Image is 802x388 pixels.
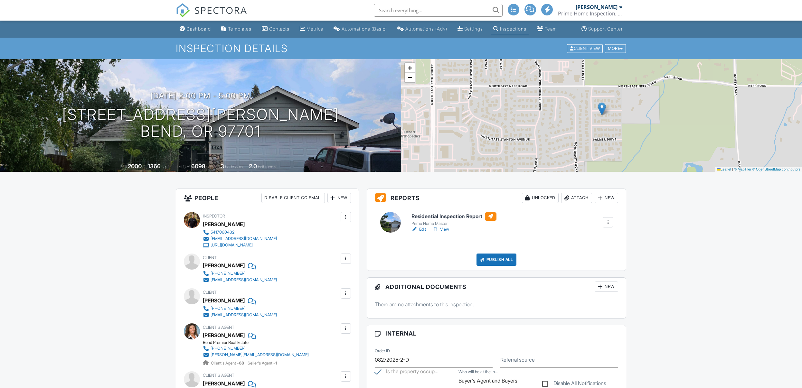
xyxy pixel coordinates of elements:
[203,255,217,260] span: Client
[248,361,277,365] span: Seller's Agent -
[595,193,618,203] div: New
[228,26,251,32] div: Templates
[405,63,415,73] a: Zoom in
[259,23,292,35] a: Contacts
[211,236,277,241] div: [EMAIL_ADDRESS][DOMAIN_NAME]
[203,270,277,277] a: [PHONE_NUMBER]
[455,23,486,35] a: Settings
[405,73,415,82] a: Zoom out
[203,330,245,340] a: [PERSON_NAME]
[177,164,190,169] span: Lot Size
[464,26,483,32] div: Settings
[405,26,447,32] div: Automations (Adv)
[203,214,225,218] span: Inspector
[375,348,390,354] label: Order ID
[534,23,560,35] a: Team
[558,10,622,17] div: Prime Home Inspection, Inc.
[411,221,496,226] div: Prime Home Master
[579,23,625,35] a: Support Center
[374,4,503,17] input: Search everything...
[177,23,213,35] a: Dashboard
[148,163,161,170] div: 1366
[561,193,592,203] div: Attach
[211,361,245,365] span: Client's Agent -
[411,212,496,221] h6: Residential Inspection Report
[458,369,498,375] label: Who will be at the inspection?
[225,164,243,169] span: bedrooms
[176,43,627,54] h1: Inspection Details
[203,290,217,295] span: Client
[566,46,604,51] a: Client View
[211,312,277,318] div: [EMAIL_ADDRESS][DOMAIN_NAME]
[203,219,245,229] div: [PERSON_NAME]
[732,167,733,171] span: |
[203,261,245,270] div: [PERSON_NAME]
[203,296,245,305] div: [PERSON_NAME]
[395,23,450,35] a: Automations (Advanced)
[62,106,339,140] h1: [STREET_ADDRESS][PERSON_NAME] Bend, OR 97701
[128,163,142,170] div: 2000
[203,325,234,330] span: Client's Agent
[176,189,359,207] h3: People
[186,26,211,32] div: Dashboard
[211,352,309,357] div: [PERSON_NAME][EMAIL_ADDRESS][DOMAIN_NAME]
[491,23,529,35] a: Inspections
[211,271,246,276] div: [PHONE_NUMBER]
[258,164,276,169] span: bathrooms
[598,102,606,115] img: Marker
[522,193,559,203] div: Unlocked
[176,3,190,17] img: The Best Home Inspection Software - Spectora
[203,242,277,248] a: [URL][DOMAIN_NAME]
[261,193,325,203] div: Disable Client CC Email
[476,254,517,266] div: Publish All
[411,226,426,233] a: Edit
[176,9,247,22] a: SPECTORA
[588,26,623,32] div: Support Center
[717,167,731,171] a: Leaflet
[367,325,626,342] h3: Internal
[432,226,449,233] a: View
[203,277,277,283] a: [EMAIL_ADDRESS][DOMAIN_NAME]
[221,163,224,170] div: 3
[367,189,626,207] h3: Reports
[191,163,205,170] div: 6098
[752,167,800,171] a: © OpenStreetMap contributors
[605,44,626,53] div: More
[162,164,171,169] span: sq. ft.
[203,305,277,312] a: [PHONE_NUMBER]
[500,26,526,32] div: Inspections
[411,212,496,226] a: Residential Inspection Report Prime Home Master
[567,44,603,53] div: Client View
[239,361,244,365] strong: 68
[120,164,127,169] span: Built
[203,340,314,345] div: Bend Premier Real Estate
[408,64,412,72] span: +
[194,3,247,17] span: SPECTORA
[211,277,277,282] div: [EMAIL_ADDRESS][DOMAIN_NAME]
[734,167,751,171] a: © MapTiler
[203,236,277,242] a: [EMAIL_ADDRESS][DOMAIN_NAME]
[203,312,277,318] a: [EMAIL_ADDRESS][DOMAIN_NAME]
[150,91,250,100] h3: [DATE] 2:00 pm - 5:00 pm
[576,4,618,10] div: [PERSON_NAME]
[408,73,412,81] span: −
[203,229,277,236] a: 5417060432
[327,193,351,203] div: New
[275,361,277,365] strong: 1
[375,368,439,376] label: Is the property occupied?
[307,26,323,32] div: Metrics
[219,23,254,35] a: Templates
[545,26,557,32] div: Team
[297,23,326,35] a: Metrics
[367,278,626,296] h3: Additional Documents
[211,243,253,248] div: [URL][DOMAIN_NAME]
[203,373,234,378] span: Client's Agent
[211,230,234,235] div: 5417060432
[342,26,387,32] div: Automations (Basic)
[595,282,618,292] div: New
[206,164,214,169] span: sq.ft.
[331,23,390,35] a: Automations (Basic)
[249,163,257,170] div: 2.0
[269,26,289,32] div: Contacts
